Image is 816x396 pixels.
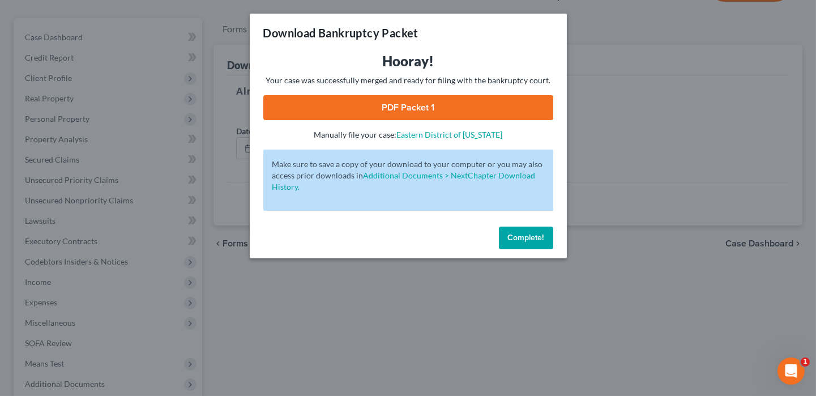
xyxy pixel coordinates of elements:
[396,130,502,139] a: Eastern District of [US_STATE]
[499,227,553,249] button: Complete!
[263,129,553,140] p: Manually file your case:
[272,159,544,193] p: Make sure to save a copy of your download to your computer or you may also access prior downloads in
[263,25,418,41] h3: Download Bankruptcy Packet
[777,357,805,385] iframe: Intercom live chat
[508,233,544,242] span: Complete!
[263,95,553,120] a: PDF Packet 1
[263,75,553,86] p: Your case was successfully merged and ready for filing with the bankruptcy court.
[263,52,553,70] h3: Hooray!
[272,171,536,191] a: Additional Documents > NextChapter Download History.
[801,357,810,367] span: 1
